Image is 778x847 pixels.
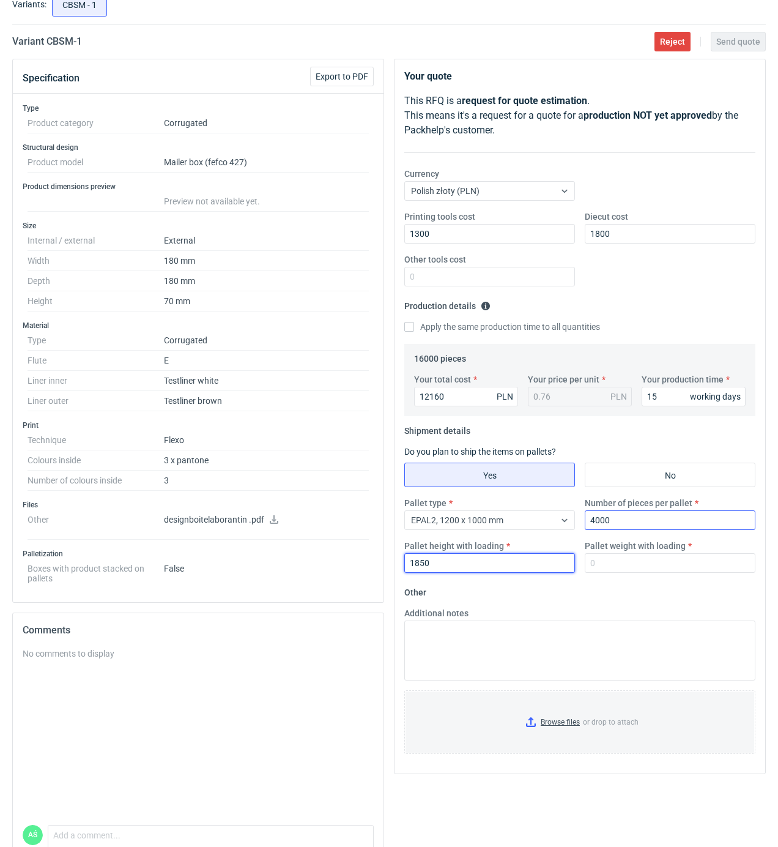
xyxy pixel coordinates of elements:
label: Pallet type [404,497,446,509]
label: Currency [404,168,439,180]
dt: Internal / external [28,231,164,251]
input: 0 [404,267,575,286]
label: Diecut cost [585,211,628,223]
span: Export to PDF [316,72,368,81]
span: Send quote [716,37,760,46]
label: Number of pieces per pallet [585,497,692,509]
legend: Production details [404,296,491,311]
figcaption: AŚ [23,825,43,845]
button: Specification [23,64,80,93]
dt: Product category [28,113,164,133]
strong: request for quote estimation [462,95,587,106]
legend: Other [404,583,426,597]
button: Export to PDF [310,67,374,86]
input: 0 [404,553,575,573]
dt: Other [28,510,164,540]
dt: Number of colours inside [28,471,164,491]
input: 0 [404,224,575,244]
input: 0 [642,387,746,406]
dt: Boxes with product stacked on pallets [28,559,164,583]
span: Preview not available yet. [164,196,260,206]
span: Polish złoty (PLN) [411,186,480,196]
span: EPAL2, 1200 x 1000 mm [411,515,503,525]
dd: Flexo [164,430,369,450]
dd: 3 x pantone [164,450,369,471]
legend: 16000 pieces [414,349,466,364]
dt: Depth [28,271,164,291]
div: PLN [497,390,513,403]
button: Reject [654,32,691,51]
dt: Product model [28,152,164,173]
dd: 180 mm [164,251,369,271]
h2: Variant CBSM - 1 [12,34,82,49]
input: 0 [585,510,755,530]
label: Your price per unit [528,373,599,386]
input: 0 [414,387,518,406]
dd: Testliner brown [164,391,369,411]
dd: Mailer box (fefco 427) [164,152,369,173]
h3: Type [23,103,374,113]
dt: Liner outer [28,391,164,411]
dd: External [164,231,369,251]
dd: 70 mm [164,291,369,312]
dd: Corrugated [164,330,369,351]
dt: Liner inner [28,371,164,391]
label: Apply the same production time to all quantities [404,321,600,333]
label: Pallet weight with loading [585,540,686,552]
label: Pallet height with loading [404,540,504,552]
h3: Palletization [23,549,374,559]
dd: False [164,559,369,583]
dd: Corrugated [164,113,369,133]
label: Other tools cost [404,253,466,266]
label: Printing tools cost [404,211,475,223]
h3: Structural design [23,143,374,152]
div: PLN [610,390,627,403]
h3: Print [23,420,374,430]
dt: Width [28,251,164,271]
label: Yes [404,463,575,487]
p: designboitelaborantin .pdf [164,515,369,526]
label: Additional notes [404,607,469,619]
h3: Size [23,221,374,231]
label: Your total cost [414,373,471,386]
h3: Product dimensions preview [23,182,374,192]
strong: Your quote [404,70,452,82]
dt: Colours inside [28,450,164,471]
label: No [585,463,755,487]
h2: Comments [23,623,374,638]
label: Your production time [642,373,724,386]
button: Send quote [711,32,766,51]
dt: Technique [28,430,164,450]
legend: Shipment details [404,421,470,436]
dd: 3 [164,471,369,491]
label: or drop to attach [405,691,755,753]
h3: Material [23,321,374,330]
dd: E [164,351,369,371]
div: No comments to display [23,647,374,660]
label: Do you plan to ship the items on pallets? [404,447,556,457]
h3: Files [23,500,374,510]
dt: Flute [28,351,164,371]
dd: 180 mm [164,271,369,291]
div: working days [690,390,741,403]
span: Reject [660,37,685,46]
input: 0 [585,553,755,573]
div: Adrian Świerżewski [23,825,43,845]
dt: Height [28,291,164,312]
strong: production NOT yet approved [583,110,712,121]
dd: Testliner white [164,371,369,391]
input: 0 [585,224,755,244]
p: This RFQ is a . This means it's a request for a quote for a by the Packhelp's customer. [404,94,755,138]
dt: Type [28,330,164,351]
